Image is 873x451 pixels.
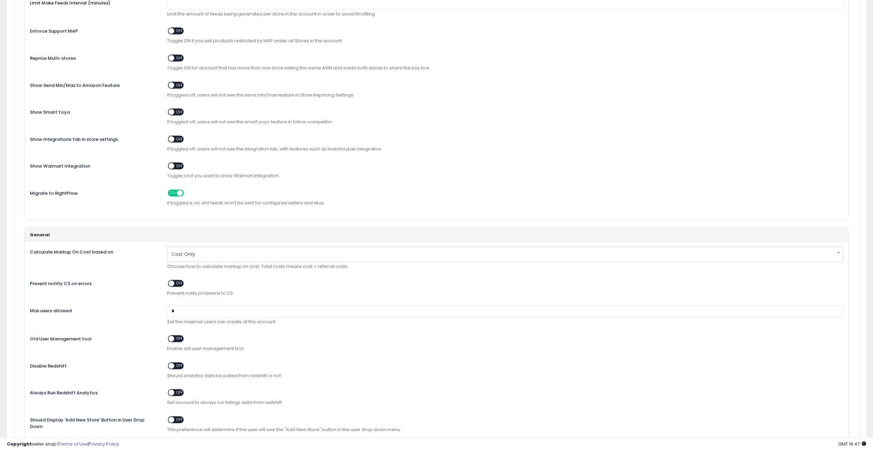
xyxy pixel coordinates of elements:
[25,334,162,342] label: Old User Management tool
[167,427,843,433] span: This preference will determine if the user will see the "Add New Store" button in the user drop d...
[25,53,162,62] label: Reprice Multi-stores
[167,399,843,406] span: Set account to always run listings data from redshift
[167,319,843,325] p: Set the maximal users can create at this account
[167,92,843,99] span: If toggled off, users will not see the send min/max feature in Store Repricing Settings.
[167,373,843,379] span: Should analytics data be pulled from redshift or not
[174,136,185,142] span: OFF
[172,248,830,260] span: Cost Only
[25,278,162,287] label: Prevent notifiy CS on errors
[167,346,843,352] span: Enable old user management tool
[174,281,185,286] span: OFF
[167,146,843,153] span: If toggled off, users will not see the integration tab, with features such as InventoryLab integr...
[174,28,185,34] span: OFF
[89,441,119,447] a: Privacy Policy
[167,290,843,297] span: Prevent notify problems to CS
[167,263,843,270] p: Choose how to calculate markup on cost. Total costs means cost + referral costs
[167,173,843,179] span: Toggle on if you want to show Walmart integration.
[7,441,32,447] strong: Copyright
[25,161,162,170] label: Show Walmart Integration
[174,336,185,342] span: OFF
[30,233,843,237] h3: General
[7,441,119,448] div: seller snap | |
[25,80,162,89] label: Show Send Min/Max to Amazon Feature
[168,190,177,196] span: ON
[59,441,88,447] a: Terms of Use
[174,163,185,169] span: OFF
[174,82,185,88] span: OFF
[183,190,194,196] span: OFF
[25,387,162,396] label: Always Run Redshift Analytics
[174,55,185,61] span: OFF
[174,363,185,369] span: OFF
[25,247,162,256] label: Calculate Markup On Cost based on
[25,361,162,370] label: Disable Redshift
[167,38,843,44] span: Toggle ON if you sell products restricted by MAP under all Stores in the account
[174,109,185,115] span: OFF
[25,415,162,430] label: Should Display 'Add New Store' Button in User Drop Down
[167,119,843,125] span: If toggled off, users will not see the smart yoyo feature in follow competitor.
[167,65,843,71] span: Toggle ON for account that has more than one store selling the same ASIN and wants both stores to...
[174,390,185,396] span: OFF
[838,441,866,447] span: 2025-10-14 19:47 GMT
[167,200,843,206] span: If toggled is on, xml feeds won't be sent for configured sellers and skus
[167,11,843,18] p: Limit the amount of feeds being generated per store in the account in order to avoid throttling
[25,107,162,116] label: Show Smart Yoyo
[25,305,162,314] label: Max users allowed
[25,188,162,197] label: Migrate to RightPrice
[25,26,162,35] label: Enforce Support MAP
[174,417,185,423] span: OFF
[25,134,162,143] label: Show Integrations tab in store settings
